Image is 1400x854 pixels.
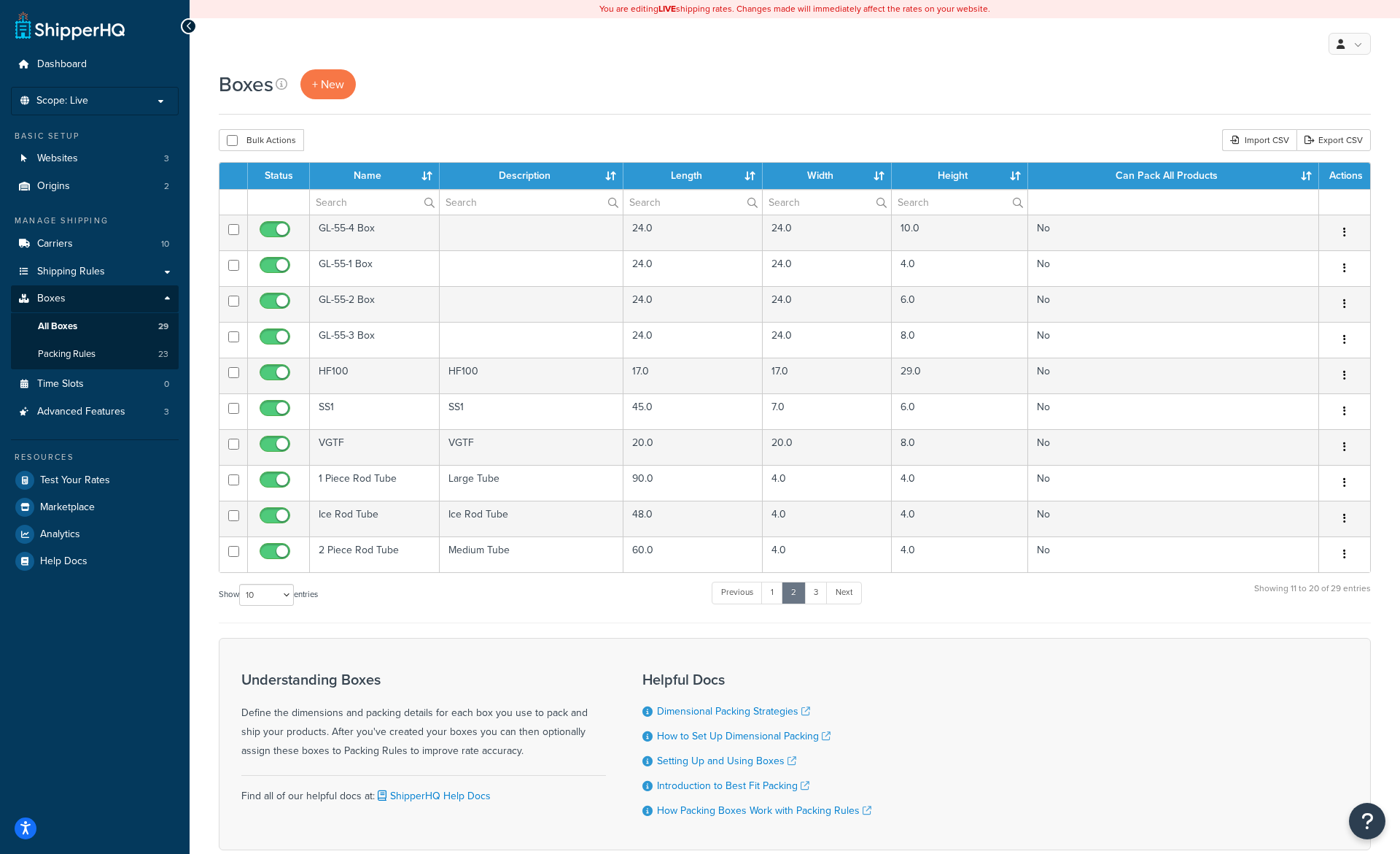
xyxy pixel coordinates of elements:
span: Analytics [40,528,80,541]
input: Search [763,190,890,215]
th: Status [248,163,310,189]
td: 4.0 [892,536,1028,572]
a: Previous [712,582,763,604]
td: 24.0 [623,286,763,322]
span: All Boxes [38,320,77,333]
td: 17.0 [623,358,763,393]
b: LIVE [658,2,676,15]
a: ShipperHQ Help Docs [375,788,491,804]
td: 29.0 [892,358,1028,393]
td: 17.0 [763,358,891,393]
td: 24.0 [623,215,763,250]
td: 24.0 [763,322,891,358]
li: All Boxes [11,313,179,340]
td: GL-55-4 Box [310,215,440,250]
td: 8.0 [892,322,1028,358]
span: Marketplace [40,501,95,514]
a: Boxes [11,285,179,312]
a: Next [826,582,862,604]
td: 90.0 [623,465,763,501]
td: VGTF [440,429,624,465]
td: No [1028,322,1319,358]
td: 45.0 [623,393,763,429]
a: ShipperHQ Home [15,11,125,40]
td: No [1028,393,1319,429]
td: 60.0 [623,536,763,572]
span: 2 [164,180,169,193]
span: Origins [37,180,70,193]
a: Time Slots 0 [11,371,179,398]
li: Packing Rules [11,341,179,368]
a: Origins 2 [11,173,179,200]
span: Shipping Rules [37,266,105,278]
h3: Understanding Boxes [241,672,606,688]
button: Bulk Actions [219,129,304,151]
td: SS1 [440,393,624,429]
a: Carriers 10 [11,231,179,258]
a: Introduction to Best Fit Packing [657,778,809,793]
td: No [1028,429,1319,465]
li: Time Slots [11,371,179,398]
td: 7.0 [763,393,891,429]
a: + New [300,69,356,99]
td: SS1 [310,393,440,429]
td: 4.0 [763,465,891,501]
span: Scope: Live [36,95,88,107]
a: Shipping Rules [11,258,179,285]
td: 10.0 [892,215,1028,250]
span: Advanced Features [37,406,125,418]
td: 4.0 [892,501,1028,536]
td: No [1028,215,1319,250]
span: 10 [161,238,169,250]
li: Carriers [11,231,179,258]
span: 23 [158,348,168,361]
td: 6.0 [892,393,1028,429]
a: Help Docs [11,548,179,574]
td: No [1028,250,1319,286]
td: 1 Piece Rod Tube [310,465,440,501]
span: 3 [164,406,169,418]
a: Packing Rules 23 [11,341,179,368]
span: Time Slots [37,378,84,391]
td: 24.0 [623,250,763,286]
td: HF100 [440,358,624,393]
div: Define the dimensions and packing details for each box you use to pack and ship your products. Af... [241,672,606,761]
li: Analytics [11,521,179,547]
select: Showentries [239,584,294,606]
h3: Helpful Docs [642,672,871,688]
a: Marketplace [11,494,179,520]
div: Showing 11 to 20 of 29 entries [1254,580,1371,612]
td: Large Tube [440,465,624,501]
td: Ice Rod Tube [440,501,624,536]
a: Setting Up and Using Boxes [657,753,796,769]
th: Width : activate to sort column ascending [763,163,891,189]
a: How Packing Boxes Work with Packing Rules [657,803,871,818]
a: Test Your Rates [11,467,179,493]
a: Websites 3 [11,145,179,172]
th: Length : activate to sort column ascending [623,163,763,189]
li: Advanced Features [11,399,179,426]
td: GL-55-1 Box [310,250,440,286]
td: No [1028,536,1319,572]
td: No [1028,358,1319,393]
td: 8.0 [892,429,1028,465]
span: 3 [164,153,169,165]
td: 4.0 [763,501,891,536]
td: No [1028,286,1319,322]
input: Search [310,190,439,215]
td: No [1028,501,1319,536]
li: Boxes [11,285,179,369]
td: GL-55-2 Box [310,286,440,322]
span: Dashboard [37,58,87,71]
a: 3 [804,582,828,604]
th: Description : activate to sort column ascending [440,163,624,189]
td: 2 Piece Rod Tube [310,536,440,572]
span: Help Docs [40,555,87,568]
input: Search [440,190,623,215]
input: Search [623,190,762,215]
td: GL-55-3 Box [310,322,440,358]
span: Carriers [37,238,73,250]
